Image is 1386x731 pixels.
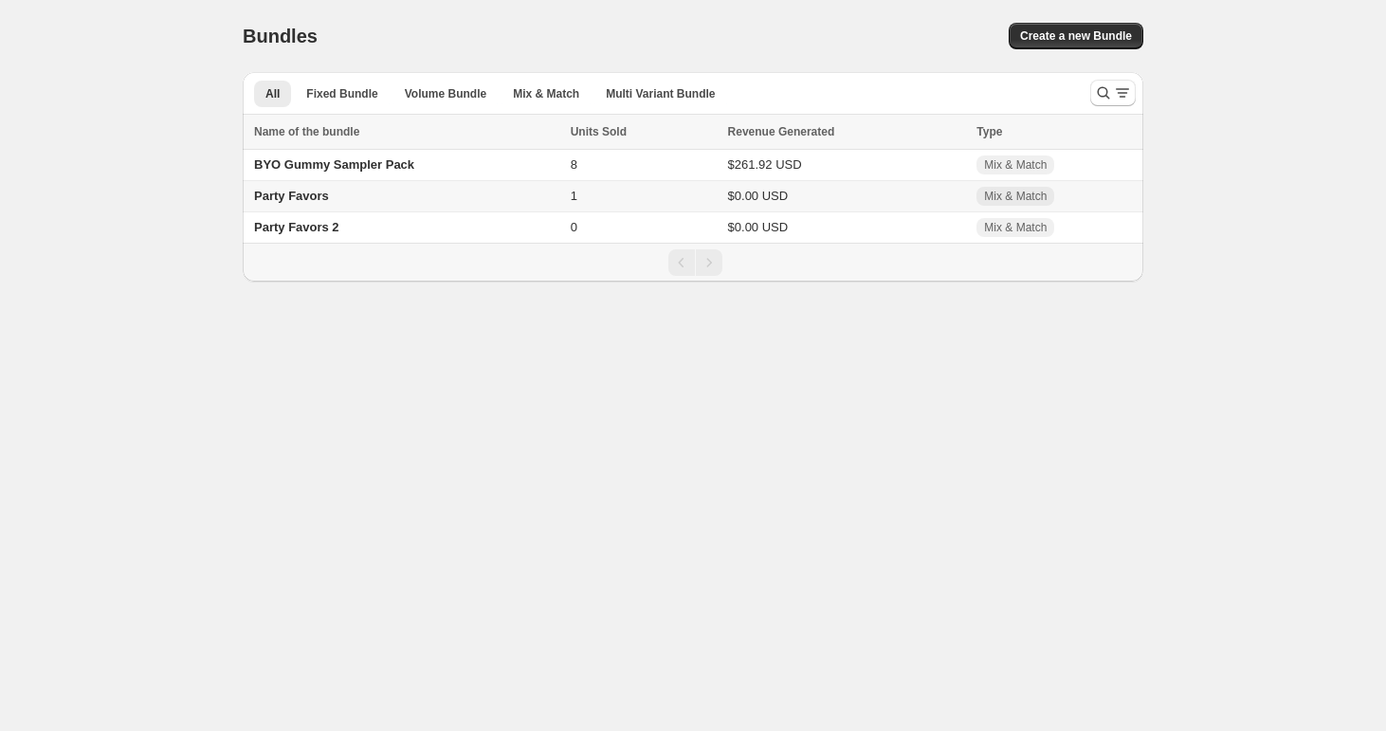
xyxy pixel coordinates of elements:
[1090,80,1136,106] button: Search and filter results
[984,157,1047,173] span: Mix & Match
[571,220,577,234] span: 0
[513,86,579,101] span: Mix & Match
[243,25,318,47] h1: Bundles
[984,189,1047,204] span: Mix & Match
[571,157,577,172] span: 8
[254,122,559,141] div: Name of the bundle
[984,220,1047,235] span: Mix & Match
[1009,23,1143,49] button: Create a new Bundle
[728,122,835,141] span: Revenue Generated
[254,220,339,234] span: Party Favors 2
[571,122,627,141] span: Units Sold
[728,157,802,172] span: $261.92 USD
[254,157,414,172] span: BYO Gummy Sampler Pack
[243,243,1143,282] nav: Pagination
[606,86,715,101] span: Multi Variant Bundle
[265,86,280,101] span: All
[571,189,577,203] span: 1
[728,122,854,141] button: Revenue Generated
[1020,28,1132,44] span: Create a new Bundle
[728,220,789,234] span: $0.00 USD
[306,86,377,101] span: Fixed Bundle
[728,189,789,203] span: $0.00 USD
[405,86,486,101] span: Volume Bundle
[976,122,1132,141] div: Type
[254,189,329,203] span: Party Favors
[571,122,646,141] button: Units Sold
